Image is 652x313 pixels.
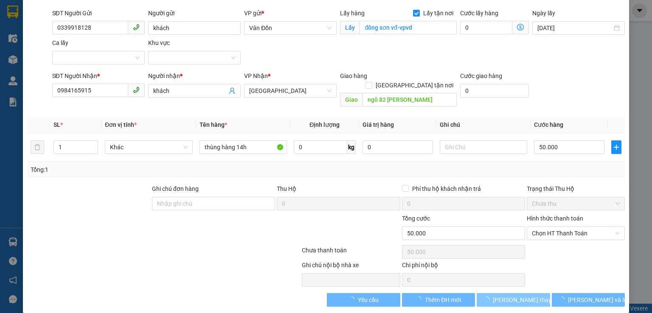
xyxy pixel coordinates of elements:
span: loading [559,296,568,302]
span: phone [133,87,140,93]
span: Định lượng [309,121,340,128]
span: loading [483,296,493,302]
div: Khu vực [148,38,241,48]
div: VP gửi [244,8,337,18]
span: Hà Nội [249,84,332,97]
span: loading [416,296,425,302]
span: Khác [110,141,187,154]
span: Increase Value [88,141,98,147]
span: Giá trị hàng [363,121,394,128]
span: Phí thu hộ khách nhận trả [409,184,484,193]
input: Ngày lấy [537,23,612,33]
button: plus [611,140,621,154]
th: Ghi chú [436,117,531,133]
span: Decrease Value [88,147,98,154]
span: VP Nhận [244,73,268,79]
span: up [91,142,96,147]
input: Dọc đường [363,93,457,106]
div: Tổng: 1 [31,165,252,174]
label: Ngày lấy [532,10,555,17]
span: plus [612,144,621,151]
input: VD: Bàn, Ghế [200,140,287,154]
div: Chi phí nội bộ [402,260,525,273]
span: Vân Đồn [249,22,332,34]
span: phone [133,24,140,31]
label: Ghi chú đơn hàng [152,185,199,192]
span: Lấy tận nơi [420,8,457,18]
span: kg [347,140,356,154]
span: Tổng cước [402,215,430,222]
input: Lấy tận nơi [360,21,457,34]
label: Cước giao hàng [460,73,502,79]
button: [PERSON_NAME] và In [552,293,625,307]
span: Giao [340,93,363,106]
span: close-circle [615,231,620,236]
span: [PERSON_NAME] thay đổi [493,295,561,305]
span: loading [348,296,358,302]
div: Trạng thái Thu Hộ [527,184,625,193]
span: Lấy hàng [340,10,365,17]
div: Người gửi [148,8,241,18]
span: down [91,148,96,153]
label: Ca lấy [52,39,68,46]
span: [PERSON_NAME] và In [568,295,627,305]
div: SĐT Người Nhận [52,71,145,81]
button: Yêu cầu [327,293,400,307]
span: Thêm ĐH mới [425,295,461,305]
div: Người nhận [148,71,241,81]
button: [PERSON_NAME] thay đổi [477,293,550,307]
label: Hình thức thanh toán [527,215,583,222]
input: Ghi Chú [440,140,527,154]
button: Thêm ĐH mới [402,293,475,307]
span: user-add [229,87,236,94]
span: Tên hàng [200,121,227,128]
button: delete [31,140,44,154]
span: dollar-circle [517,24,524,31]
div: SĐT Người Gửi [52,8,145,18]
span: Thu Hộ [277,185,296,192]
input: Ghi chú đơn hàng [152,197,275,210]
input: Cước giao hàng [460,84,529,98]
span: [GEOGRAPHIC_DATA] tận nơi [372,81,457,90]
span: Chọn HT Thanh Toán [532,227,620,240]
span: Đơn vị tính [105,121,137,128]
span: Chưa thu [532,197,620,210]
input: Cước lấy hàng [460,21,512,34]
span: Cước hàng [534,121,563,128]
div: Ghi chú nội bộ nhà xe [302,260,400,273]
span: Giao hàng [340,73,367,79]
span: SL [53,121,60,128]
span: close-circle [614,25,620,31]
span: Yêu cầu [358,295,379,305]
label: Cước lấy hàng [460,10,498,17]
div: Chưa thanh toán [301,246,401,260]
span: Lấy [340,21,360,34]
